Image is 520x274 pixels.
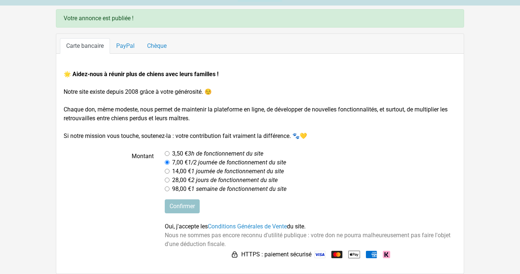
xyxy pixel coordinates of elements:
span: Nous ne sommes pas encore reconnu d'utilité publique : votre don ne pourra malheureusement pas fa... [165,232,450,248]
img: HTTPS : paiement sécurisé [231,251,238,258]
form: Notre site existe depuis 2008 grâce à votre générosité. ☺️ Chaque don, même modeste, nous permet ... [64,70,456,260]
img: Visa [314,251,325,258]
label: 28,00 € [172,176,278,185]
i: 2 jours de fonctionnement du site [191,177,278,184]
span: Oui, j'accepte les du site. [165,223,306,230]
input: Confirmer [165,199,200,213]
label: 7,00 € [172,158,286,167]
img: American Express [366,251,377,258]
strong: 🌟 Aidez-nous à réunir plus de chiens avec leurs familles ! [64,71,218,78]
i: 1 journée de fonctionnement du site [191,168,284,175]
span: HTTPS : paiement sécurisé [241,250,311,259]
a: Conditions Générales de Vente [208,223,287,230]
i: 1/2 journée de fonctionnement du site [188,159,286,166]
i: 1 semaine de fonctionnement du site [191,185,286,192]
label: 14,00 € [172,167,284,176]
i: 3h de fonctionnement du site [188,150,263,157]
div: Votre annonce est publiée ! [56,9,464,28]
label: 3,50 € [172,149,263,158]
a: PayPal [110,38,141,54]
a: Chèque [141,38,173,54]
a: Carte bancaire [60,38,110,54]
label: Montant [58,149,159,193]
img: Apple Pay [348,249,360,260]
img: Mastercard [331,251,342,258]
img: Klarna [383,251,390,258]
label: 98,00 € [172,185,286,193]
